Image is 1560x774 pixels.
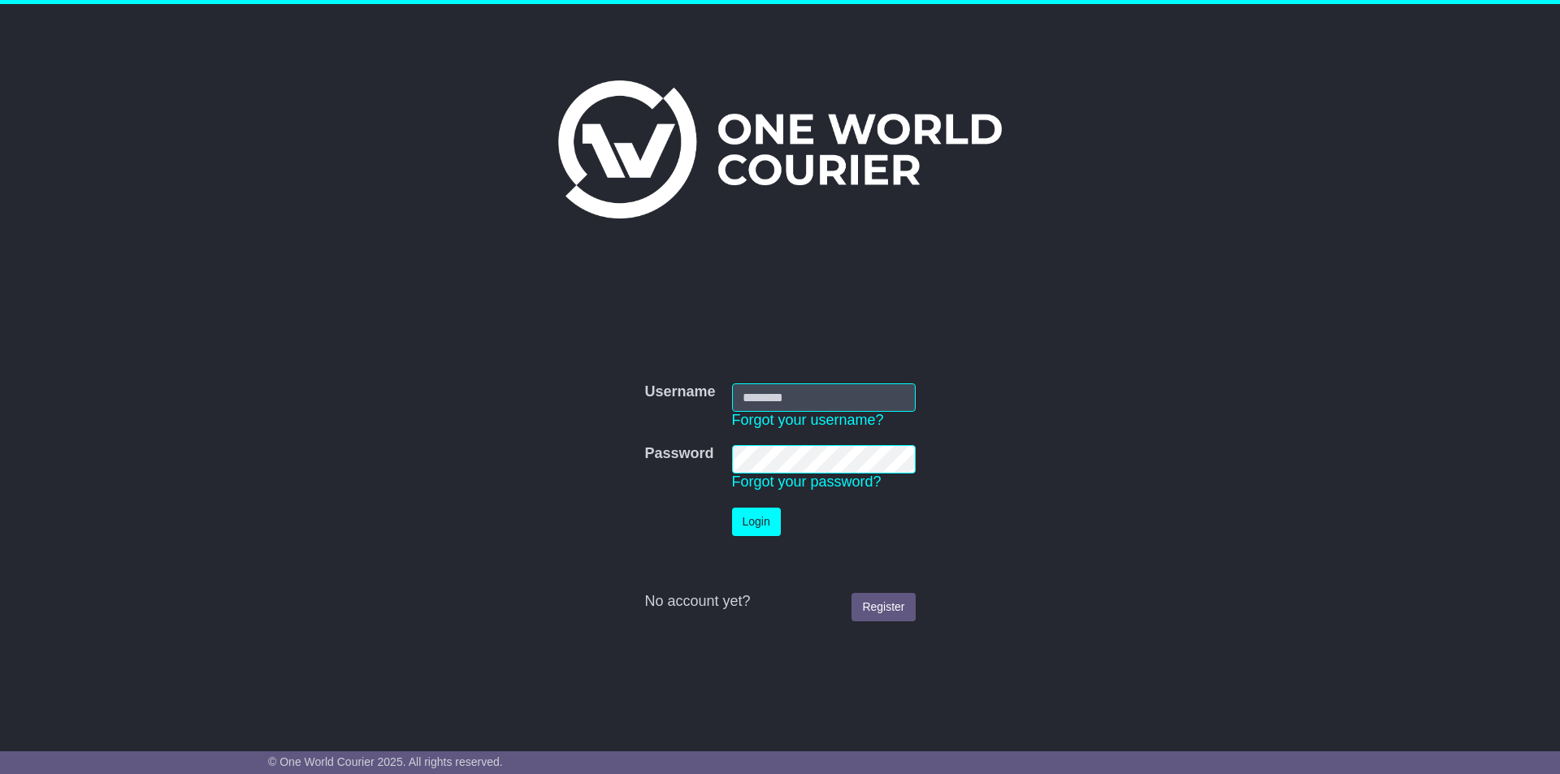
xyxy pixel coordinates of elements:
div: No account yet? [644,593,915,611]
a: Forgot your username? [732,412,884,428]
a: Register [851,593,915,621]
label: Username [644,383,715,401]
a: Forgot your password? [732,473,882,490]
label: Password [644,445,713,463]
button: Login [732,508,781,536]
img: One World [558,80,1002,218]
span: © One World Courier 2025. All rights reserved. [268,755,503,768]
